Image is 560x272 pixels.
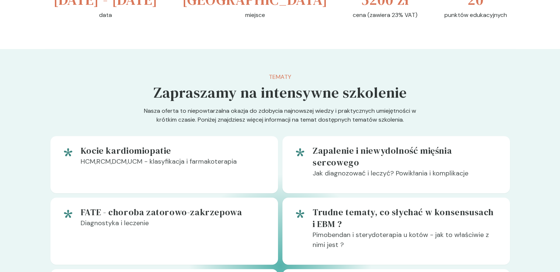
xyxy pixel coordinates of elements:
p: cena (zawiera 23% VAT) [353,11,418,20]
h5: FATE - choroba zatorowo-zakrzepowa [81,206,266,218]
p: Diagnostyka i leczenie [81,218,266,234]
p: Pimobendan i sterydoterapia u kotów - jak to właściwie z nimi jest ? [313,230,498,256]
h5: Zapalenie i niewydolność mięśnia sercowego [313,145,498,168]
p: Jak diagnozować i leczyć? Powikłania i komplikacje [313,168,498,184]
h5: Trudne tematy, co słychać w konsensusach i EBM ? [313,206,498,230]
h5: Kocie kardiomiopatie [81,145,266,157]
p: HCM,RCM,DCM,UCM - klasyfikacja i farmakoterapia [81,157,266,172]
p: Tematy [154,73,407,81]
p: Nasza oferta to niepowtarzalna okazja do zdobycia najnowszej wiedzy i praktycznych umiejętności w... [139,107,422,136]
p: miejsce [245,11,265,20]
h5: Zapraszamy na intensywne szkolenie [154,81,407,104]
p: punktów edukacyjnych [444,11,507,20]
p: data [99,11,112,20]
